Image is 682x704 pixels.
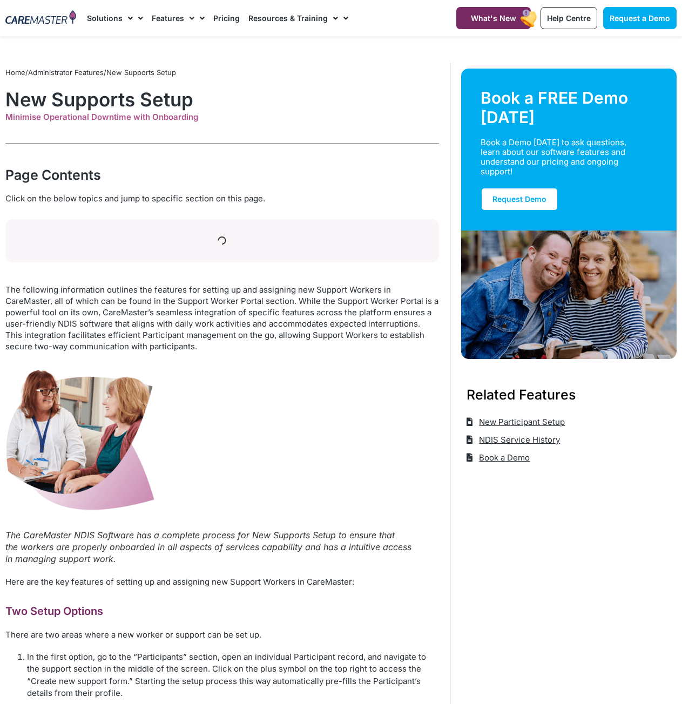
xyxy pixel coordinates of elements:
p: Here are the key features of setting up and assigning new Support Workers in CareMaster: [5,576,439,587]
p: There are two areas where a new worker or support can be set up. [5,629,439,640]
a: What's New [456,7,531,29]
a: Help Centre [541,7,597,29]
span: Book a Demo [476,449,530,466]
p: The following information outlines the features for setting up and assigning new Support Workers ... [5,284,439,352]
a: Administrator Features [28,68,104,77]
img: Support Worker and NDIS Participant out for a coffee. [461,231,677,359]
img: CareMaster Logo [5,10,76,26]
div: Click on the below topics and jump to specific section on this page. [5,193,439,205]
a: Request Demo [481,187,558,211]
div: Book a FREE Demo [DATE] [481,88,657,127]
span: NDIS Service History [476,431,560,449]
h1: New Supports Setup [5,88,439,111]
a: Request a Demo [603,7,677,29]
a: Home [5,68,25,77]
span: What's New [471,13,516,23]
div: Minimise Operational Downtime with Onboarding [5,112,439,122]
h2: Two Setup Options [5,604,439,618]
figcaption: The CareMaster NDIS Software has a complete process for New Supports Setup to ensure that the wor... [5,529,439,565]
h3: Related Features [467,385,671,404]
a: New Participant Setup [467,413,565,431]
div: Page Contents [5,165,439,185]
span: Request a Demo [610,13,670,23]
span: Request Demo [492,194,546,204]
span: New Participant Setup [476,413,565,431]
span: New Supports Setup [106,68,176,77]
span: Help Centre [547,13,591,23]
li: In the first option, go to the “Participants” section, open an individual Participant record, and... [27,651,439,700]
img: A New Supports Setup Worker speaks attentively & takes notes while listening to the NDIS Particip... [5,363,155,525]
div: Book a Demo [DATE] to ask questions, learn about our software features and understand our pricing... [481,138,645,177]
a: NDIS Service History [467,431,561,449]
span: / / [5,68,176,77]
a: Book a Demo [467,449,530,466]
